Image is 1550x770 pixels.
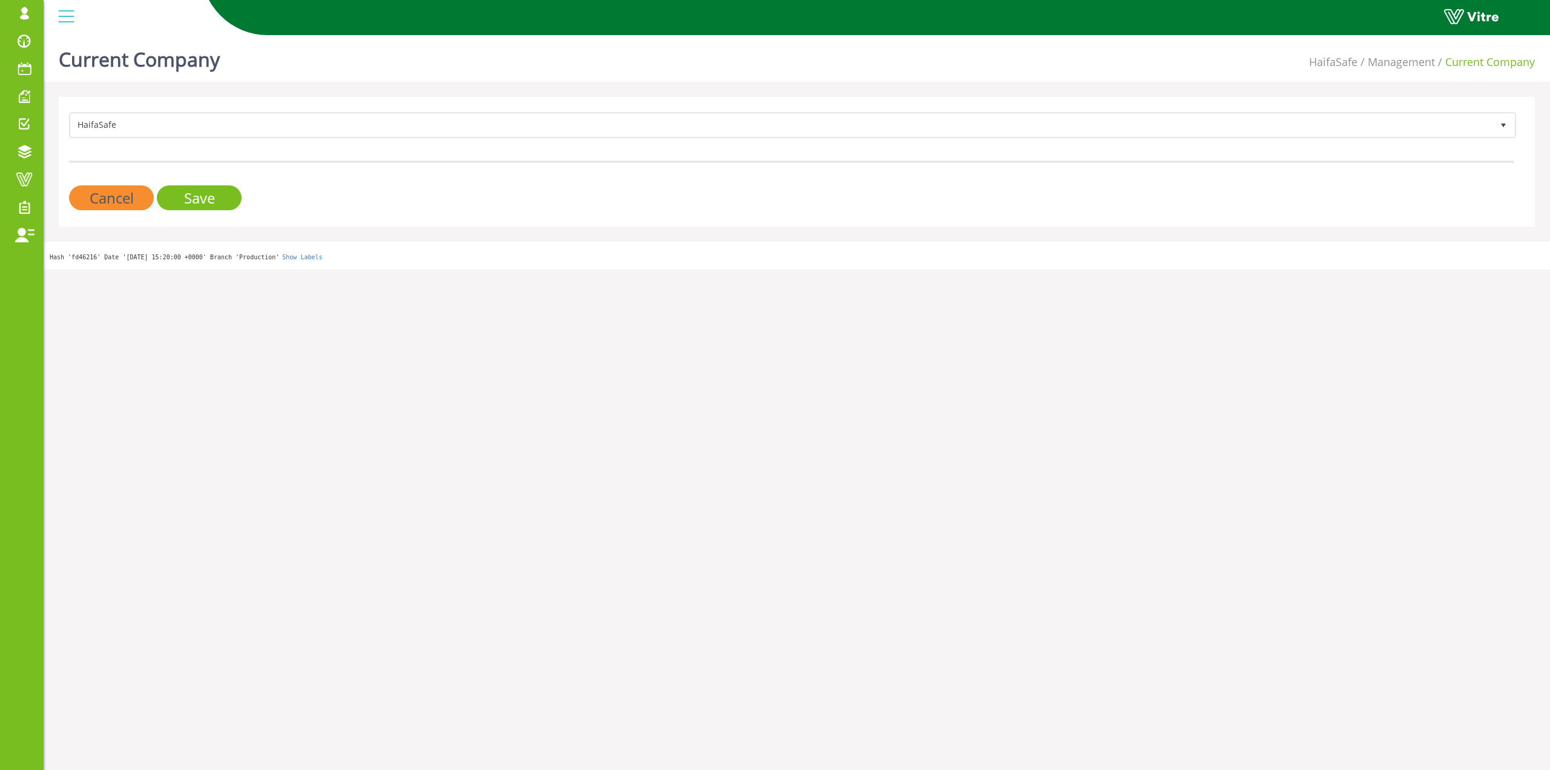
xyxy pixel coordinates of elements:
input: Cancel [69,185,154,210]
li: Current Company [1435,55,1535,70]
a: HaifaSafe [1309,55,1357,69]
li: Management [1357,55,1435,70]
span: select [1492,114,1514,136]
span: Hash 'fd46216' Date '[DATE] 15:20:00 +0000' Branch 'Production' [50,254,279,261]
a: Show Labels [282,254,322,261]
h1: Current Company [59,30,220,82]
span: HaifaSafe [71,114,1492,136]
input: Save [157,185,242,210]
